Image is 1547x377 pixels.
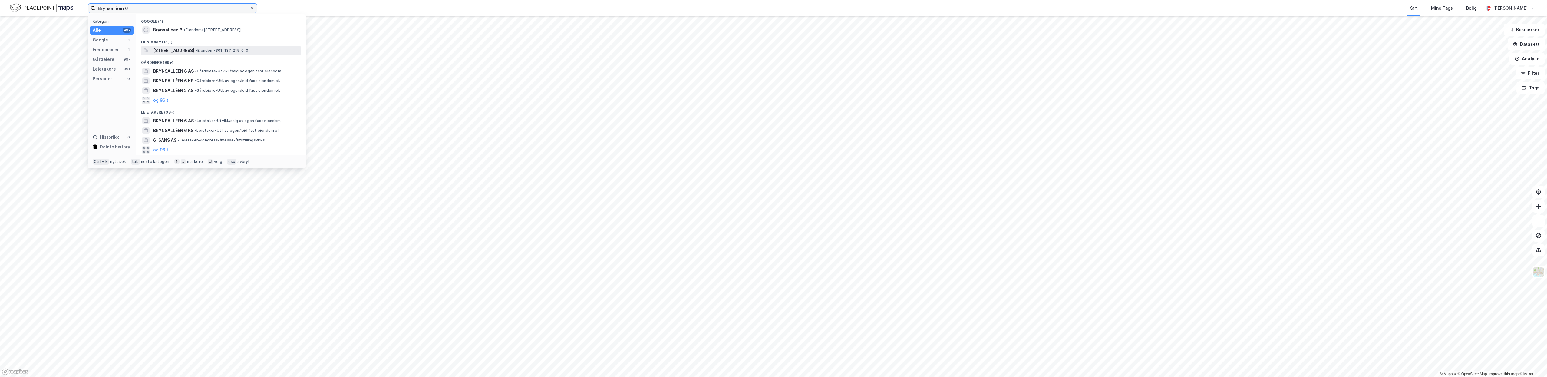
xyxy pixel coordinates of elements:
[131,159,140,165] div: tab
[95,4,250,13] input: Søk på adresse, matrikkel, gårdeiere, leietakere eller personer
[1440,372,1456,376] a: Mapbox
[237,159,250,164] div: avbryt
[123,57,131,62] div: 99+
[126,38,131,42] div: 1
[123,28,131,33] div: 99+
[195,78,280,83] span: Gårdeiere • Utl. av egen/leid fast eiendom el.
[1533,266,1544,278] img: Z
[195,128,279,133] span: Leietaker • Utl. av egen/leid fast eiendom el.
[184,28,241,32] span: Eiendom • [STREET_ADDRESS]
[1431,5,1453,12] div: Mine Tags
[1517,348,1547,377] iframe: Chat Widget
[1508,38,1545,50] button: Datasett
[153,117,194,124] span: BRYNSALLEEN 6 AS
[153,47,194,54] span: [STREET_ADDRESS]
[1493,5,1528,12] div: [PERSON_NAME]
[195,128,196,133] span: •
[93,36,108,44] div: Google
[110,159,126,164] div: nytt søk
[10,3,73,13] img: logo.f888ab2527a4732fd821a326f86c7f29.svg
[196,48,197,53] span: •
[1504,24,1545,36] button: Bokmerker
[136,55,306,66] div: Gårdeiere (99+)
[214,159,222,164] div: velg
[227,159,236,165] div: esc
[178,138,266,143] span: Leietaker • Kongress-/messe-/utstillingsvirks.
[153,127,193,134] span: BRYNSALLÉEN 6 KS
[136,35,306,46] div: Eiendommer (1)
[126,76,131,81] div: 0
[93,46,119,53] div: Eiendommer
[93,65,116,73] div: Leietakere
[123,67,131,71] div: 99+
[126,47,131,52] div: 1
[153,26,183,34] span: Brynsalléen 6
[153,97,171,104] button: og 96 til
[136,14,306,25] div: Google (1)
[93,19,134,24] div: Kategori
[2,368,28,375] a: Mapbox homepage
[195,88,280,93] span: Gårdeiere • Utl. av egen/leid fast eiendom el.
[153,137,176,144] span: 6. SANS AS
[195,69,197,73] span: •
[153,68,194,75] span: BRYNSALLEEN 6 AS
[196,48,248,53] span: Eiendom • 301-137-215-0-0
[1489,372,1519,376] a: Improve this map
[184,28,186,32] span: •
[195,78,196,83] span: •
[136,105,306,116] div: Leietakere (99+)
[1516,82,1545,94] button: Tags
[100,143,130,150] div: Delete history
[187,159,203,164] div: markere
[195,118,197,123] span: •
[141,159,170,164] div: neste kategori
[93,134,119,141] div: Historikk
[1517,348,1547,377] div: Kontrollprogram for chat
[153,77,193,84] span: BRYNSALLÉEN 6 KS
[93,56,114,63] div: Gårdeiere
[195,69,281,74] span: Gårdeiere • Utvikl./salg av egen fast eiendom
[153,146,171,154] button: og 96 til
[93,75,112,82] div: Personer
[1409,5,1418,12] div: Kart
[153,87,193,94] span: BRYNSALLÉEN 2 AS
[1509,53,1545,65] button: Analyse
[1458,372,1487,376] a: OpenStreetMap
[126,135,131,140] div: 0
[195,88,196,93] span: •
[93,27,101,34] div: Alle
[1466,5,1477,12] div: Bolig
[178,138,180,142] span: •
[1516,67,1545,79] button: Filter
[195,118,281,123] span: Leietaker • Utvikl./salg av egen fast eiendom
[93,159,109,165] div: Ctrl + k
